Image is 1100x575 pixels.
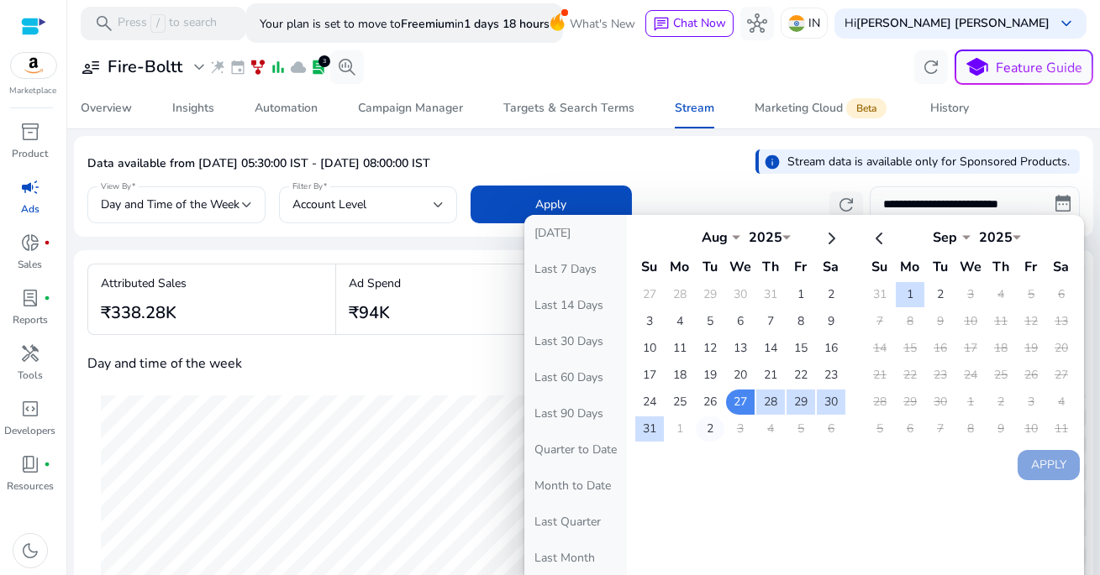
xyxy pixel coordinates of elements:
[673,15,726,31] span: Chat Now
[44,295,50,301] span: fiber_manual_record
[101,180,132,192] mat-label: View By
[930,102,969,114] div: History
[675,102,714,114] div: Stream
[292,196,366,212] span: Account Level
[747,13,767,34] span: hub
[570,9,635,39] span: What's New
[645,10,734,37] button: chatChat Now
[787,153,1070,170] p: Stream data is available only for Sponsored Products.
[471,186,632,223] button: Apply
[20,233,40,253] span: donut_small
[318,55,330,67] div: 3
[20,343,40,363] span: handyman
[740,7,774,40] button: hub
[914,50,948,84] button: refresh
[740,228,791,247] div: 2025
[856,15,1050,31] b: [PERSON_NAME] [PERSON_NAME]
[330,50,364,84] button: search_insights
[524,251,627,287] button: Last 7 Days
[921,57,941,77] span: refresh
[108,57,182,77] h3: Fire-Boltt
[808,8,820,38] p: IN
[349,303,401,323] h3: ₹94K
[536,196,567,213] span: Apply
[81,57,101,77] span: user_attributes
[81,102,132,114] div: Overview
[997,58,1083,78] p: Feature Guide
[755,102,890,115] div: Marketing Cloud
[44,239,50,246] span: fiber_manual_record
[971,228,1021,247] div: 2025
[18,368,43,383] p: Tools
[690,228,740,247] div: Aug
[172,102,214,114] div: Insights
[20,399,40,419] span: code_blocks
[118,14,217,33] p: Press to search
[255,102,318,114] div: Automation
[524,468,627,504] button: Month to Date
[150,14,166,33] span: /
[524,504,627,540] button: Last Quarter
[189,57,209,77] span: expand_more
[21,201,39,217] p: Ads
[524,395,627,431] button: Last 90 Days
[10,85,57,97] p: Marketplace
[20,122,40,142] span: inventory_2
[464,16,550,32] b: 1 days 18 hours
[11,53,56,78] img: amazon.svg
[788,15,805,32] img: in.svg
[20,541,40,561] span: dark_mode
[20,288,40,308] span: lab_profile
[292,180,324,192] mat-label: Filter By
[250,59,266,76] span: family_history
[87,155,430,172] p: Data available from [DATE] 05:30:00 IST - [DATE] 08:00:00 IST
[209,59,226,76] span: wand_stars
[310,59,327,76] span: lab_profile
[966,55,990,80] span: school
[13,146,49,161] p: Product
[20,454,40,474] span: book_4
[101,303,187,323] h3: ₹338.28K
[337,57,357,77] span: search_insights
[846,98,887,118] span: Beta
[101,196,239,212] span: Day and Time of the Week
[503,102,634,114] div: Targets & Search Terms
[44,461,50,468] span: fiber_manual_record
[836,195,856,215] span: refresh
[524,323,627,359] button: Last 30 Days
[101,274,187,292] p: Attributed Sales
[358,102,463,114] div: Campaign Manager
[349,274,401,292] p: Ad Spend
[229,59,246,76] span: event
[87,356,242,372] h4: Day and time of the week
[955,50,1093,85] button: schoolFeature Guide
[13,312,48,327] p: Reports
[524,431,627,468] button: Quarter to Date
[18,257,43,272] p: Sales
[270,59,287,76] span: bar_chart
[290,59,307,76] span: cloud
[1056,13,1076,34] span: keyboard_arrow_down
[94,13,114,34] span: search
[764,154,781,170] span: info
[260,9,550,39] p: Your plan is set to move to in
[845,18,1050,29] p: Hi
[401,16,455,32] b: Freemium
[653,16,670,33] span: chat
[524,215,627,251] button: [DATE]
[1018,450,1080,480] button: Apply
[20,177,40,197] span: campaign
[829,191,863,218] button: refresh
[524,359,627,395] button: Last 60 Days
[5,423,56,438] p: Developers
[920,228,971,247] div: Sep
[7,478,54,494] p: Resources
[524,287,627,323] button: Last 14 Days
